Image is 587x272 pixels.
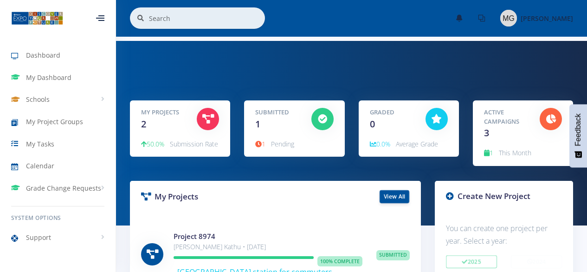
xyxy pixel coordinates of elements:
[521,14,573,23] span: [PERSON_NAME]
[499,148,531,157] span: This Month
[396,139,438,148] span: Average Grade
[26,232,51,242] span: Support
[255,139,265,148] span: 1
[493,8,573,28] a: Image placeholder [PERSON_NAME]
[446,222,562,247] p: You can create one project per year. Select a year:
[141,191,268,203] h3: My Projects
[511,255,562,268] button: 2024
[255,118,260,130] span: 1
[26,94,50,104] span: Schools
[26,50,60,60] span: Dashboard
[26,139,54,149] span: My Tasks
[380,190,409,203] a: View All
[569,104,587,167] button: Feedback - Show survey
[26,161,54,171] span: Calendar
[174,241,362,252] p: [PERSON_NAME] Kathu • [DATE]
[574,113,582,146] span: Feedback
[141,118,146,130] span: 2
[484,148,493,157] span: 1
[446,255,497,268] button: 2025
[271,139,294,148] span: Pending
[141,108,183,117] h5: My Projects
[370,118,375,130] span: 0
[484,108,526,126] h5: Active Campaigns
[141,139,164,148] span: 50.0%
[376,250,410,260] span: Submitted
[255,108,297,117] h5: Submitted
[26,73,71,82] span: My Dashboard
[317,256,362,266] span: 100% Complete
[170,139,218,148] span: Submission Rate
[500,10,517,27] img: Image placeholder
[370,139,390,148] span: 0.0%
[26,183,101,193] span: Grade Change Requests
[149,7,265,29] input: Search
[484,126,489,139] span: 3
[11,11,63,26] img: ...
[11,214,104,222] h6: System Options
[174,232,215,241] a: Project 8974
[446,190,562,202] h3: Create New Project
[370,108,412,117] h5: Graded
[26,117,83,126] span: My Project Groups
